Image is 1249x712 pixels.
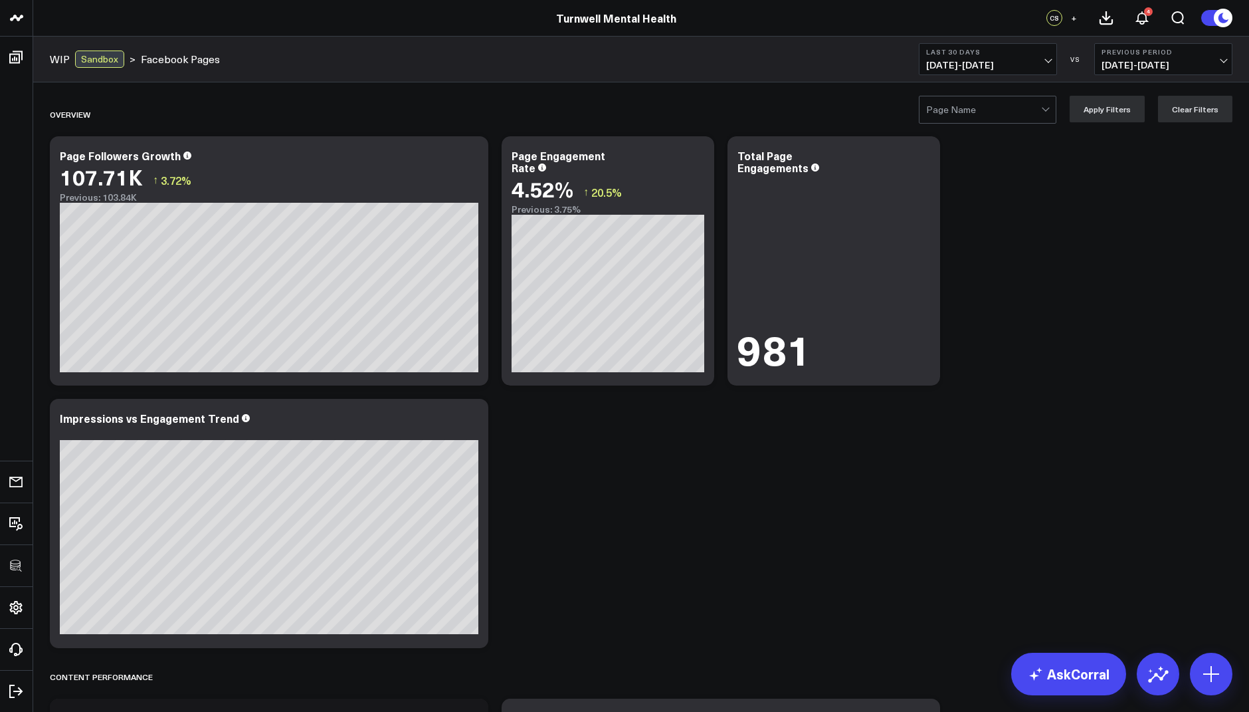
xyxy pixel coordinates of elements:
[75,51,124,68] div: Sandbox
[556,11,676,25] a: Turnwell Mental Health
[153,172,158,189] span: ↑
[50,99,90,130] div: Overview
[591,185,622,199] span: 20.5%
[1158,96,1232,122] button: Clear Filters
[512,177,573,201] div: 4.52%
[1144,7,1153,16] div: 4
[141,52,220,66] a: Facebook Pages
[737,328,811,369] div: 981
[1064,55,1088,63] div: VS
[583,183,589,201] span: ↑
[60,165,143,189] div: 107.71K
[161,173,191,187] span: 3.72%
[1071,13,1077,23] span: +
[50,51,136,68] div: >
[512,148,605,175] div: Page Engagement Rate
[1094,43,1232,75] button: Previous Period[DATE]-[DATE]
[1046,10,1062,26] div: CS
[919,43,1057,75] button: Last 30 Days[DATE]-[DATE]
[60,148,181,163] div: Page Followers Growth
[1102,60,1225,70] span: [DATE] - [DATE]
[60,192,478,203] div: Previous: 103.84K
[1070,96,1145,122] button: Apply Filters
[926,60,1050,70] span: [DATE] - [DATE]
[60,411,239,425] div: Impressions vs Engagement Trend
[1011,653,1126,695] a: AskCorral
[50,661,153,692] div: Content Performance
[1066,10,1082,26] button: +
[512,204,704,215] div: Previous: 3.75%
[50,52,70,66] a: WIP
[926,48,1050,56] b: Last 30 Days
[737,148,809,175] div: Total Page Engagements
[1102,48,1225,56] b: Previous Period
